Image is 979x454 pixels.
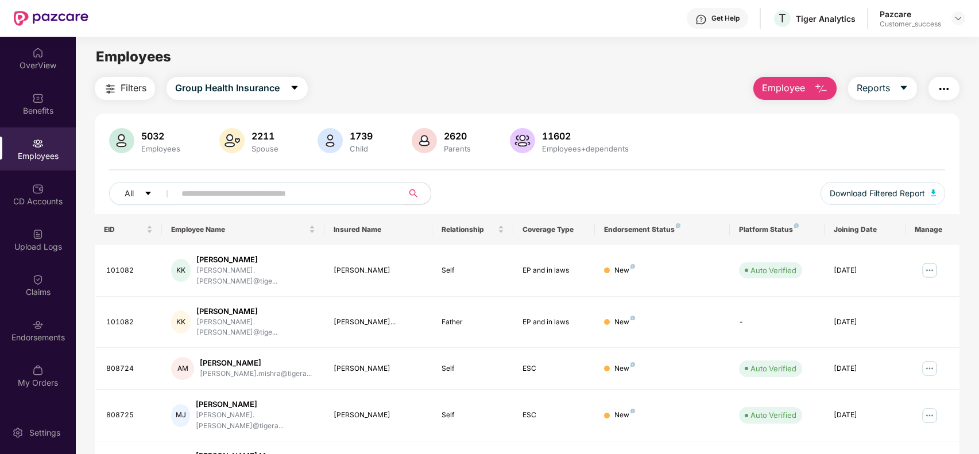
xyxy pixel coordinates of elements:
[614,317,635,328] div: New
[32,228,44,240] img: svg+xml;base64,PHN2ZyBpZD0iVXBsb2FkX0xvZ3MiIGRhdGEtbmFtZT0iVXBsb2FkIExvZ3MiIHhtbG5zPSJodHRwOi8vd3...
[249,144,281,153] div: Spouse
[125,187,134,200] span: All
[821,182,946,205] button: Download Filtered Report
[144,189,152,199] span: caret-down
[106,410,153,421] div: 808725
[200,358,312,368] div: [PERSON_NAME]
[523,363,585,374] div: ESC
[630,362,635,367] img: svg+xml;base64,PHN2ZyB4bWxucz0iaHR0cDovL3d3dy53My5vcmcvMjAwMC9zdmciIHdpZHRoPSI4IiBoZWlnaHQ9IjgiIH...
[834,265,896,276] div: [DATE]
[106,317,153,328] div: 101082
[630,316,635,320] img: svg+xml;base64,PHN2ZyB4bWxucz0iaHR0cDovL3d3dy53My5vcmcvMjAwMC9zdmciIHdpZHRoPSI4IiBoZWlnaHQ9IjgiIH...
[442,317,504,328] div: Father
[937,82,951,96] img: svg+xml;base64,PHN2ZyB4bWxucz0iaHR0cDovL3d3dy53My5vcmcvMjAwMC9zdmciIHdpZHRoPSIyNCIgaGVpZ2h0PSIyNC...
[442,363,504,374] div: Self
[830,187,925,200] span: Download Filtered Report
[175,81,280,95] span: Group Health Insurance
[32,410,44,421] img: svg+xml;base64,PHN2ZyBpZD0iVXBkYXRlZCIgeG1sbnM9Imh0dHA6Ly93d3cudzMub3JnLzIwMDAvc3ZnIiB3aWR0aD0iMj...
[834,363,896,374] div: [DATE]
[109,182,179,205] button: Allcaret-down
[954,14,963,23] img: svg+xml;base64,PHN2ZyBpZD0iRHJvcGRvd24tMzJ4MzIiIHhtbG5zPSJodHRwOi8vd3d3LnczLm9yZy8yMDAwL3N2ZyIgd2...
[171,311,191,333] div: KK
[196,317,315,339] div: [PERSON_NAME].[PERSON_NAME]@tige...
[334,363,423,374] div: [PERSON_NAME]
[762,81,805,95] span: Employee
[32,47,44,59] img: svg+xml;base64,PHN2ZyBpZD0iSG9tZSIgeG1sbnM9Imh0dHA6Ly93d3cudzMub3JnLzIwMDAvc3ZnIiB3aWR0aD0iMjAiIG...
[32,319,44,331] img: svg+xml;base64,PHN2ZyBpZD0iRW5kb3JzZW1lbnRzIiB4bWxucz0iaHR0cDovL3d3dy53My5vcmcvMjAwMC9zdmciIHdpZH...
[848,77,917,100] button: Reportscaret-down
[880,9,941,20] div: Pazcare
[334,265,423,276] div: [PERSON_NAME]
[825,214,906,245] th: Joining Date
[814,82,828,96] img: svg+xml;base64,PHN2ZyB4bWxucz0iaHR0cDovL3d3dy53My5vcmcvMjAwMC9zdmciIHhtbG5zOnhsaW5rPSJodHRwOi8vd3...
[403,189,425,198] span: search
[834,317,896,328] div: [DATE]
[513,214,594,245] th: Coverage Type
[12,427,24,439] img: svg+xml;base64,PHN2ZyBpZD0iU2V0dGluZy0yMHgyMCIgeG1sbnM9Imh0dHA6Ly93d3cudzMub3JnLzIwMDAvc3ZnIiB3aW...
[794,223,799,228] img: svg+xml;base64,PHN2ZyB4bWxucz0iaHR0cDovL3d3dy53My5vcmcvMjAwMC9zdmciIHdpZHRoPSI4IiBoZWlnaHQ9IjgiIH...
[880,20,941,29] div: Customer_success
[540,130,631,142] div: 11602
[442,144,473,153] div: Parents
[412,128,437,153] img: svg+xml;base64,PHN2ZyB4bWxucz0iaHR0cDovL3d3dy53My5vcmcvMjAwMC9zdmciIHhtbG5zOnhsaW5rPSJodHRwOi8vd3...
[318,128,343,153] img: svg+xml;base64,PHN2ZyB4bWxucz0iaHR0cDovL3d3dy53My5vcmcvMjAwMC9zdmciIHhtbG5zOnhsaW5rPSJodHRwOi8vd3...
[920,406,939,425] img: manageButton
[324,214,432,245] th: Insured Name
[796,13,856,24] div: Tiger Analytics
[139,130,183,142] div: 5032
[32,183,44,195] img: svg+xml;base64,PHN2ZyBpZD0iQ0RfQWNjb3VudHMiIGRhdGEtbmFtZT0iQ0QgQWNjb3VudHMiIHhtbG5zPSJodHRwOi8vd3...
[347,144,375,153] div: Child
[750,409,796,421] div: Auto Verified
[442,410,504,421] div: Self
[857,81,890,95] span: Reports
[920,359,939,378] img: manageButton
[614,363,635,374] div: New
[523,317,585,328] div: EP and in laws
[32,138,44,149] img: svg+xml;base64,PHN2ZyBpZD0iRW1wbG95ZWVzIiB4bWxucz0iaHR0cDovL3d3dy53My5vcmcvMjAwMC9zdmciIHdpZHRoPS...
[630,264,635,269] img: svg+xml;base64,PHN2ZyB4bWxucz0iaHR0cDovL3d3dy53My5vcmcvMjAwMC9zdmciIHdpZHRoPSI4IiBoZWlnaHQ9IjgiIH...
[106,363,153,374] div: 808724
[290,83,299,94] span: caret-down
[510,128,535,153] img: svg+xml;base64,PHN2ZyB4bWxucz0iaHR0cDovL3d3dy53My5vcmcvMjAwMC9zdmciIHhtbG5zOnhsaW5rPSJodHRwOi8vd3...
[196,306,315,317] div: [PERSON_NAME]
[196,410,315,432] div: [PERSON_NAME].[PERSON_NAME]@tigera...
[171,404,190,427] div: MJ
[162,214,324,245] th: Employee Name
[614,410,635,421] div: New
[32,364,44,376] img: svg+xml;base64,PHN2ZyBpZD0iTXlfT3JkZXJzIiBkYXRhLW5hbWU9Ik15IE9yZGVycyIgeG1sbnM9Imh0dHA6Ly93d3cudz...
[103,82,117,96] img: svg+xml;base64,PHN2ZyB4bWxucz0iaHR0cDovL3d3dy53My5vcmcvMjAwMC9zdmciIHdpZHRoPSIyNCIgaGVpZ2h0PSIyNC...
[139,144,183,153] div: Employees
[171,357,194,380] div: AM
[730,297,825,348] td: -
[750,265,796,276] div: Auto Verified
[219,128,245,153] img: svg+xml;base64,PHN2ZyB4bWxucz0iaHR0cDovL3d3dy53My5vcmcvMjAwMC9zdmciIHhtbG5zOnhsaW5rPSJodHRwOi8vd3...
[920,261,939,280] img: manageButton
[121,81,146,95] span: Filters
[630,409,635,413] img: svg+xml;base64,PHN2ZyB4bWxucz0iaHR0cDovL3d3dy53My5vcmcvMjAwMC9zdmciIHdpZHRoPSI4IiBoZWlnaHQ9IjgiIH...
[171,225,306,234] span: Employee Name
[104,225,145,234] span: EID
[334,317,423,328] div: [PERSON_NAME]...
[196,399,315,410] div: [PERSON_NAME]
[676,223,680,228] img: svg+xml;base64,PHN2ZyB4bWxucz0iaHR0cDovL3d3dy53My5vcmcvMjAwMC9zdmciIHdpZHRoPSI4IiBoZWlnaHQ9IjgiIH...
[614,265,635,276] div: New
[196,265,315,287] div: [PERSON_NAME].[PERSON_NAME]@tige...
[14,11,88,26] img: New Pazcare Logo
[167,77,308,100] button: Group Health Insurancecaret-down
[604,225,721,234] div: Endorsement Status
[106,265,153,276] div: 101082
[711,14,740,23] div: Get Help
[523,265,585,276] div: EP and in laws
[432,214,513,245] th: Relationship
[442,225,496,234] span: Relationship
[95,77,155,100] button: Filters
[442,265,504,276] div: Self
[540,144,631,153] div: Employees+dependents
[753,77,837,100] button: Employee
[442,130,473,142] div: 2620
[196,254,315,265] div: [PERSON_NAME]
[739,225,815,234] div: Platform Status
[695,14,707,25] img: svg+xml;base64,PHN2ZyBpZD0iSGVscC0zMngzMiIgeG1sbnM9Imh0dHA6Ly93d3cudzMub3JnLzIwMDAvc3ZnIiB3aWR0aD...
[32,92,44,104] img: svg+xml;base64,PHN2ZyBpZD0iQmVuZWZpdHMiIHhtbG5zPSJodHRwOi8vd3d3LnczLm9yZy8yMDAwL3N2ZyIgd2lkdGg9Ij...
[931,189,937,196] img: svg+xml;base64,PHN2ZyB4bWxucz0iaHR0cDovL3d3dy53My5vcmcvMjAwMC9zdmciIHhtbG5zOnhsaW5rPSJodHRwOi8vd3...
